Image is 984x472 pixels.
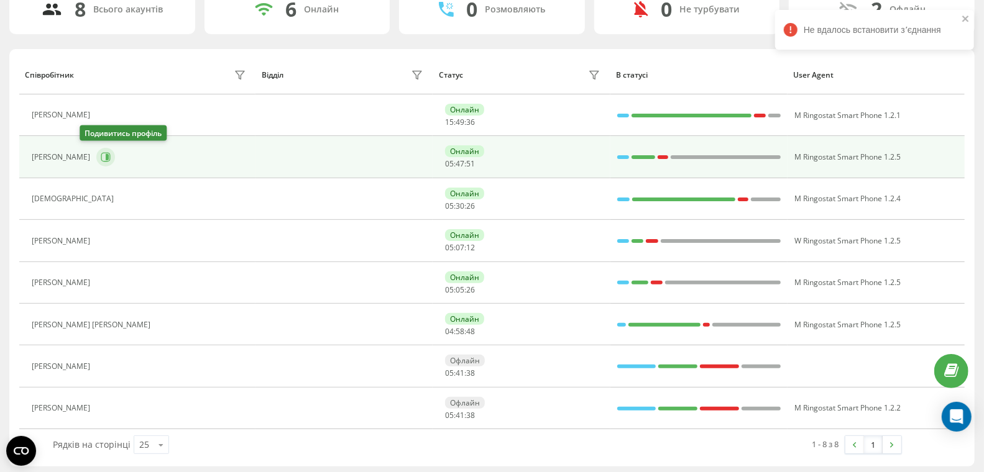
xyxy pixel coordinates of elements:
div: Онлайн [445,271,484,283]
span: Рядків на сторінці [53,438,131,450]
span: 07 [456,242,464,253]
div: [PERSON_NAME] [32,111,93,119]
div: : : [445,202,475,211]
div: : : [445,327,475,336]
div: Онлайн [445,229,484,241]
span: 30 [456,201,464,211]
span: M Ringostat Smart Phone 1.2.1 [794,110,901,120]
span: 41 [456,368,464,378]
span: 36 [466,117,475,127]
span: 05 [456,284,464,295]
div: Не турбувати [679,4,740,15]
span: M Ringostat Smart Phone 1.2.5 [794,152,901,162]
button: Open CMP widget [6,436,36,466]
div: [PERSON_NAME] [32,362,93,371]
span: 41 [456,410,464,420]
span: 38 [466,410,475,420]
div: [PERSON_NAME] [32,237,93,245]
span: 05 [445,201,454,211]
span: 05 [445,242,454,253]
span: 58 [456,326,464,337]
span: 26 [466,284,475,295]
span: M Ringostat Smart Phone 1.2.5 [794,277,901,288]
div: Онлайн [445,145,484,157]
div: Open Intercom Messenger [942,402,972,432]
div: Співробітник [25,71,74,79]
div: [PERSON_NAME] [32,404,93,412]
div: Не вдалось встановити зʼєднання [775,10,974,50]
div: [PERSON_NAME] [PERSON_NAME] [32,320,154,329]
div: Відділ [262,71,283,79]
div: : : [445,286,475,294]
span: 38 [466,368,475,378]
span: 05 [445,410,454,420]
div: Онлайн [445,313,484,325]
span: 12 [466,242,475,253]
span: 47 [456,158,464,169]
div: 25 [139,438,149,451]
div: Онлайн [304,4,339,15]
span: 26 [466,201,475,211]
div: : : [445,411,475,420]
div: [PERSON_NAME] [32,278,93,287]
div: : : [445,369,475,378]
span: M Ringostat Smart Phone 1.2.5 [794,319,901,330]
div: Розмовляють [485,4,545,15]
span: M Ringostat Smart Phone 1.2.2 [794,402,901,413]
div: Офлайн [890,4,926,15]
div: Всього акаунтів [93,4,163,15]
div: : : [445,160,475,168]
div: В статусі [616,71,781,79]
div: Статус [439,71,463,79]
button: close [962,14,970,25]
div: : : [445,243,475,252]
span: 48 [466,326,475,337]
div: Подивитись профіль [80,125,167,141]
div: [PERSON_NAME] [32,153,93,161]
span: 49 [456,117,464,127]
span: W Ringostat Smart Phone 1.2.5 [794,235,901,246]
span: 05 [445,284,454,295]
span: 15 [445,117,454,127]
span: 51 [466,158,475,169]
a: 1 [864,436,883,453]
span: M Ringostat Smart Phone 1.2.4 [794,193,901,204]
div: User Agent [793,71,959,79]
span: 05 [445,368,454,378]
div: Офлайн [445,355,485,366]
div: 1 - 8 з 8 [812,438,839,450]
div: Онлайн [445,104,484,116]
div: Онлайн [445,188,484,199]
div: [DEMOGRAPHIC_DATA] [32,194,117,203]
div: Офлайн [445,397,485,409]
span: 05 [445,158,454,169]
div: : : [445,118,475,127]
span: 04 [445,326,454,337]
